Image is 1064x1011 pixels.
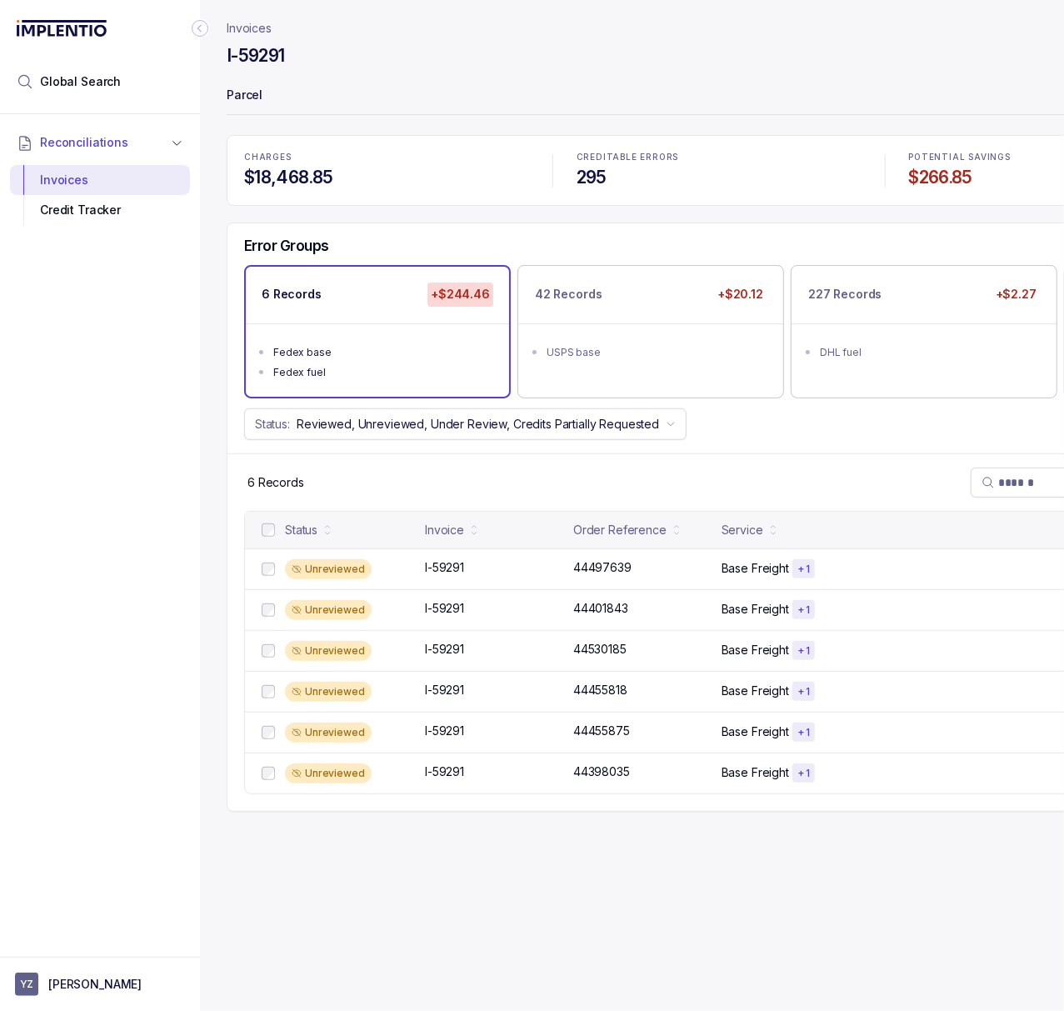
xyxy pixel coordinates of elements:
span: Global Search [40,73,121,90]
a: Invoices [227,20,272,37]
p: + 1 [797,726,810,739]
h4: 295 [577,166,862,189]
input: checkbox-checkbox [262,563,275,576]
p: + 1 [797,767,810,780]
div: Credit Tracker [23,195,177,225]
p: Base Freight [722,723,789,740]
p: 6 Records [247,474,304,491]
p: Base Freight [722,560,789,577]
p: 44401843 [573,600,628,617]
button: Reconciliations [10,124,190,161]
p: 44455818 [573,682,627,698]
p: I-59291 [425,641,464,658]
p: I-59291 [425,763,464,780]
button: User initials[PERSON_NAME] [15,973,185,996]
p: +$2.27 [992,283,1040,306]
div: Order Reference [573,522,667,538]
input: checkbox-checkbox [262,523,275,537]
p: 227 Records [808,286,882,303]
p: Base Freight [722,683,789,699]
p: CHARGES [244,153,529,163]
p: +$244.46 [427,283,493,306]
p: I-59291 [425,559,464,576]
div: USPS base [547,344,765,361]
p: Status: [255,416,290,433]
p: +$20.12 [714,283,767,306]
div: DHL fuel [820,344,1038,361]
p: I-59291 [425,723,464,739]
div: Invoice [425,522,464,538]
h4: I-59291 [227,44,285,68]
div: Unreviewed [285,682,372,702]
div: Unreviewed [285,763,372,783]
p: + 1 [797,685,810,698]
p: Reviewed, Unreviewed, Under Review, Credits Partially Requested [297,416,659,433]
h4: $18,468.85 [244,166,529,189]
input: checkbox-checkbox [262,767,275,780]
p: I-59291 [425,600,464,617]
p: 44455875 [573,723,630,739]
input: checkbox-checkbox [262,603,275,617]
p: Base Freight [722,764,789,781]
p: Base Freight [722,601,789,618]
div: Unreviewed [285,723,372,743]
p: [PERSON_NAME] [48,976,142,993]
p: 44497639 [573,559,632,576]
div: Unreviewed [285,559,372,579]
input: checkbox-checkbox [262,685,275,698]
input: checkbox-checkbox [262,726,275,739]
div: Service [722,522,763,538]
p: + 1 [797,603,810,617]
p: Base Freight [722,642,789,658]
div: Status [285,522,317,538]
p: CREDITABLE ERRORS [577,153,862,163]
div: Remaining page entries [247,474,304,491]
input: checkbox-checkbox [262,644,275,658]
button: Status:Reviewed, Unreviewed, Under Review, Credits Partially Requested [244,408,687,440]
div: Unreviewed [285,600,372,620]
div: Fedex base [273,344,492,361]
h5: Error Groups [244,237,329,255]
div: Reconciliations [10,162,190,229]
p: 44398035 [573,763,630,780]
span: User initials [15,973,38,996]
p: + 1 [797,563,810,576]
p: I-59291 [425,682,464,698]
p: + 1 [797,644,810,658]
div: Invoices [23,165,177,195]
div: Collapse Icon [190,18,210,38]
nav: breadcrumb [227,20,272,37]
p: 42 Records [535,286,602,303]
p: 44530185 [573,641,627,658]
p: 6 Records [262,286,322,303]
span: Reconciliations [40,134,128,151]
div: Unreviewed [285,641,372,661]
div: Fedex fuel [273,364,492,381]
